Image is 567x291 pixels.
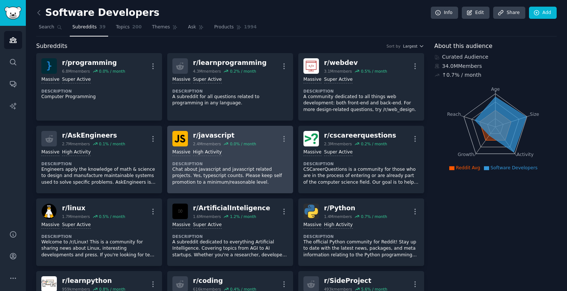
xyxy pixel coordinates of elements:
[491,165,537,170] span: Software Developers
[62,141,90,146] div: 2.7M members
[70,21,108,37] a: Subreddits39
[324,149,353,156] div: Super Active
[456,165,480,170] span: Reddit Avg
[185,21,206,37] a: Ask
[493,7,525,19] a: Share
[99,24,106,31] span: 39
[72,24,97,31] span: Subreddits
[230,214,256,219] div: 1.2 % / month
[41,58,57,74] img: programming
[458,152,474,157] tspan: Growth
[303,222,322,229] div: Massive
[303,239,419,259] p: The official Python community for Reddit! Stay up to date with the latest news, packages, and met...
[303,76,322,83] div: Massive
[172,94,288,107] p: A subreddit for all questions related to programming in any language.
[172,161,288,166] dt: Description
[324,204,387,213] div: r/ Python
[41,89,157,94] dt: Description
[298,126,424,193] a: cscareerquestionsr/cscareerquestions2.3Mmembers0.2% / monthMassiveSuper ActiveDescriptionCSCareer...
[516,152,533,157] tspan: Activity
[36,53,162,121] a: programmingr/programming6.8Mmembers0.0% / monthMassiveSuper ActiveDescriptionComputer Programming
[403,44,424,49] button: Largest
[361,69,387,74] div: 0.5 % / month
[62,58,125,67] div: r/ programming
[303,161,419,166] dt: Description
[99,141,125,146] div: 0.1 % / month
[462,7,489,19] a: Edit
[132,24,142,31] span: 200
[303,149,322,156] div: Massive
[193,69,221,74] div: 4.3M members
[36,126,162,193] a: r/AskEngineers2.7Mmembers0.1% / monthMassiveHigh ActivityDescriptionEngineers apply the knowledge...
[172,239,288,259] p: A subreddit dedicated to everything Artificial Intelligence. Covering topics from AGI to AI start...
[39,24,54,31] span: Search
[324,276,387,285] div: r/ SideProject
[298,198,424,266] a: Pythonr/Python1.4Mmembers0.7% / monthMassiveHigh ActivityDescriptionThe official Python community...
[303,234,419,239] dt: Description
[303,89,419,94] dt: Description
[62,214,90,219] div: 1.7M members
[99,214,125,219] div: 0.5 % / month
[41,222,59,229] div: Massive
[193,76,222,83] div: Super Active
[214,24,234,31] span: Products
[62,276,125,285] div: r/ learnpython
[36,21,65,37] a: Search
[36,7,159,19] h2: Software Developers
[113,21,144,37] a: Topics200
[172,234,288,239] dt: Description
[442,71,481,79] div: ↑ 0.7 % / month
[167,198,293,266] a: ArtificialInteligencer/ArtificialInteligence1.6Mmembers1.2% / monthMassiveSuper ActiveDescription...
[361,141,387,146] div: 0.2 % / month
[303,204,319,219] img: Python
[303,166,419,186] p: CSCareerQuestions is a community for those who are in the process of entering or are already part...
[188,24,196,31] span: Ask
[244,24,257,31] span: 1994
[434,62,557,70] div: 34.0M Members
[41,204,57,219] img: linux
[324,76,353,83] div: Super Active
[530,111,539,117] tspan: Size
[152,24,170,31] span: Themes
[193,214,221,219] div: 1.6M members
[303,131,319,146] img: cscareerquestions
[324,141,352,146] div: 2.3M members
[193,276,256,285] div: r/ coding
[212,21,259,37] a: Products1994
[62,222,91,229] div: Super Active
[434,42,492,51] span: About this audience
[193,204,270,213] div: r/ ArtificialInteligence
[303,94,419,113] p: A community dedicated to all things web development: both front-end and back-end. For more design...
[298,53,424,121] a: webdevr/webdev3.1Mmembers0.5% / monthMassiveSuper ActiveDescriptionA community dedicated to all t...
[62,204,125,213] div: r/ linux
[41,234,157,239] dt: Description
[434,53,557,61] div: Curated Audience
[116,24,130,31] span: Topics
[172,89,288,94] dt: Description
[167,53,293,121] a: r/learnprogramming4.3Mmembers0.2% / monthMassiveSuper ActiveDescriptionA subreddit for all questi...
[62,149,91,156] div: High Activity
[193,141,221,146] div: 2.4M members
[403,44,417,49] span: Largest
[324,131,396,140] div: r/ cscareerquestions
[386,44,401,49] div: Sort by
[172,131,188,146] img: javascript
[447,111,461,117] tspan: Reach
[150,21,181,37] a: Themes
[172,166,288,186] p: Chat about javascript and javascript related projects. Yes, typescript counts. Please keep self p...
[167,126,293,193] a: javascriptr/javascript2.4Mmembers0.0% / monthMassiveHigh ActivityDescriptionChat about javascript...
[41,166,157,186] p: Engineers apply the knowledge of math & science to design and manufacture maintainable systems us...
[36,198,162,266] a: linuxr/linux1.7Mmembers0.5% / monthMassiveSuper ActiveDescriptionWelcome to /r/Linux! This is a c...
[193,149,222,156] div: High Activity
[230,141,256,146] div: 0.0 % / month
[361,214,387,219] div: 0.7 % / month
[172,222,190,229] div: Massive
[230,69,256,74] div: 0.2 % / month
[491,87,500,92] tspan: Age
[172,76,190,83] div: Massive
[41,149,59,156] div: Massive
[4,7,21,20] img: GummySearch logo
[324,69,352,74] div: 3.1M members
[41,161,157,166] dt: Description
[99,69,125,74] div: 0.0 % / month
